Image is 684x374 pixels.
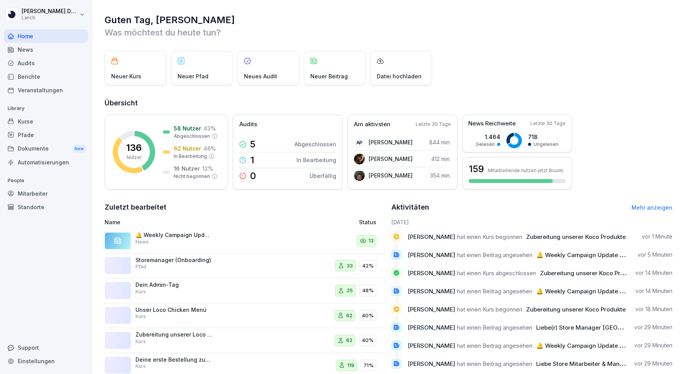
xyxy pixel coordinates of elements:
a: Mitarbeiter [4,187,88,200]
p: vor 1 Minute [642,233,672,240]
p: 5 [250,140,256,149]
p: Was möchtest du heute tun? [105,26,672,39]
p: 12 % [202,164,213,173]
h1: Guten Tag, [PERSON_NAME] [105,14,672,26]
span: hat einen Beitrag angesehen [457,360,532,367]
a: Berichte [4,70,88,83]
p: Audits [239,120,257,129]
span: [PERSON_NAME] [408,269,455,277]
p: News Reichweite [468,119,516,128]
span: hat einen Kurs abgeschlossen [457,269,536,277]
p: [PERSON_NAME] [369,138,413,146]
h2: Aktivitäten [391,202,429,213]
p: 119 [347,362,354,369]
span: hat einen Kurs begonnen [457,306,522,313]
p: Storemanager (Onboarding) [135,257,213,264]
p: Neuer Kurs [111,72,141,80]
a: Veranstaltungen [4,83,88,97]
h2: Übersicht [105,98,672,108]
span: Zubereitung unserer Koco Produkte [526,306,626,313]
p: In Bearbeitung [296,156,336,164]
p: Mitarbeitende nutzen jetzt Bounti [488,168,563,173]
p: [PERSON_NAME] [369,155,413,163]
div: Standorte [4,200,88,214]
p: News [135,239,149,245]
p: 43 % [203,124,216,132]
a: Zubereitung unserer Loco ProdukteKurs6240% [105,328,386,353]
p: 1.464 [476,133,500,141]
a: Audits [4,56,88,70]
p: 62 Nutzer [174,144,201,152]
a: Home [4,29,88,43]
a: Kurse [4,115,88,128]
p: vor 29 Minuten [634,323,672,331]
p: 62 [346,312,352,320]
p: [PERSON_NAME] [369,171,413,179]
a: Pfade [4,128,88,142]
div: Support [4,341,88,354]
p: Neues Audit [244,72,277,80]
p: 62 [346,337,352,344]
p: Library [4,102,88,115]
p: Neuer Pfad [178,72,208,80]
p: 13 [369,237,374,245]
a: Storemanager (Onboarding)Pfad3342% [105,254,386,279]
p: Dein Admin-Tag [135,281,213,288]
p: Pfad [135,263,146,270]
a: Einstellungen [4,354,88,368]
span: Zubereitung unserer Koco Produkte [526,233,626,240]
p: vor 5 Minuten [638,251,672,259]
p: 71% [364,362,374,369]
a: Automatisierungen [4,156,88,169]
p: Letzte 30 Tage [530,120,565,127]
span: hat einen Beitrag angesehen [457,324,532,331]
p: Kurs [135,313,146,320]
p: Deine erste Bestellung zubereiten [135,356,213,363]
span: [PERSON_NAME] [408,288,455,295]
p: Kurs [135,338,146,345]
span: hat einen Beitrag angesehen [457,251,532,259]
p: Nutzer [127,154,142,161]
p: Abgeschlossen [295,140,336,148]
p: 0 [250,171,256,181]
h2: Zuletzt bearbeitet [105,202,386,213]
span: hat einen Beitrag angesehen [457,342,532,349]
p: Zubereitung unserer Loco Produkte [135,331,213,338]
a: DokumenteNew [4,142,88,156]
p: Datei hochladen [377,72,422,80]
p: 33 [347,262,353,270]
span: [PERSON_NAME] [408,233,455,240]
p: Unser Loco Chicken Menü [135,306,213,313]
span: Zubereitung unserer Koco Produkte [540,269,640,277]
p: 48% [362,287,374,294]
p: 136 [126,143,142,152]
p: 1 [250,156,254,165]
p: 844 min. [429,138,451,146]
p: Kurs [135,363,146,370]
p: Gelesen [476,141,495,148]
a: Unser Loco Chicken MenüKurs6240% [105,303,386,328]
img: lbqg5rbd359cn7pzouma6c8b.png [354,154,365,164]
span: hat einen Beitrag angesehen [457,288,532,295]
p: Abgeschlossen [174,133,210,140]
p: vor 14 Minuten [635,269,672,277]
p: 40% [362,312,374,320]
p: 58 Nutzer [174,124,201,132]
span: [PERSON_NAME] [408,360,455,367]
div: Dokumente [4,142,88,156]
p: [PERSON_NAME] Düttmann [22,8,78,15]
div: New [73,144,86,153]
a: Mehr anzeigen [632,204,672,211]
p: Nicht begonnen [174,173,210,180]
p: 354 min. [430,171,451,179]
p: 46 % [203,144,216,152]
